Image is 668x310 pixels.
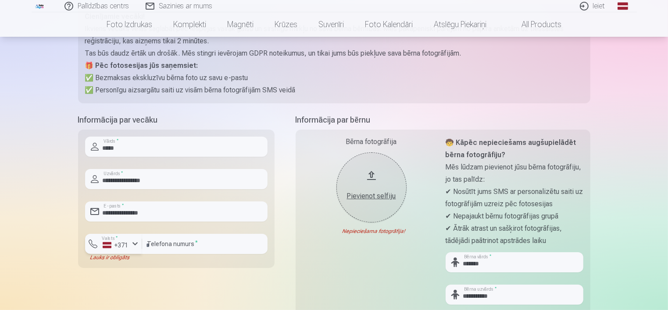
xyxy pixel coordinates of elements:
[85,47,583,60] p: Tas būs daudz ērtāk un drošāk. Mēs stingri ievērojam GDPR noteikumus, un tikai jums būs piekļuve ...
[354,12,423,37] a: Foto kalendāri
[217,12,264,37] a: Magnēti
[303,137,440,147] div: Bērna fotogrāfija
[163,12,217,37] a: Komplekti
[103,241,129,250] div: +371
[85,234,142,254] button: Valsts*+371
[303,228,440,235] div: Nepieciešama fotogrāfija!
[35,4,45,9] img: /fa1
[96,12,163,37] a: Foto izdrukas
[85,72,583,84] p: ✅ Bezmaksas ekskluzīvu bērna foto uz savu e-pastu
[85,254,142,261] div: Lauks ir obligāts
[85,84,583,96] p: ✅ Personīgu aizsargātu saiti uz visām bērna fotogrāfijām SMS veidā
[497,12,572,37] a: All products
[446,138,576,159] strong: 🧒 Kāpēc nepieciešams augšupielādēt bērna fotogrāfiju?
[336,152,407,222] button: Pievienot selfiju
[296,114,590,126] h5: Informācija par bērnu
[446,210,583,222] p: ✔ Nepajaukt bērnu fotogrāfijas grupā
[423,12,497,37] a: Atslēgu piekariņi
[308,12,354,37] a: Suvenīri
[264,12,308,37] a: Krūzes
[78,114,275,126] h5: Informācija par vecāku
[446,222,583,247] p: ✔ Ātrāk atrast un sašķirot fotogrāfijas, tādējādi paātrinot apstrādes laiku
[446,161,583,186] p: Mēs lūdzam pievienot jūsu bērna fotogrāfiju, jo tas palīdz:
[85,61,198,70] strong: 🎁 Pēc fotosesijas jūs saņemsiet:
[446,186,583,210] p: ✔ Nosūtīt jums SMS ar personalizētu saiti uz fotogrāfijām uzreiz pēc fotosesijas
[99,235,121,242] label: Valsts
[345,191,398,201] div: Pievienot selfiju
